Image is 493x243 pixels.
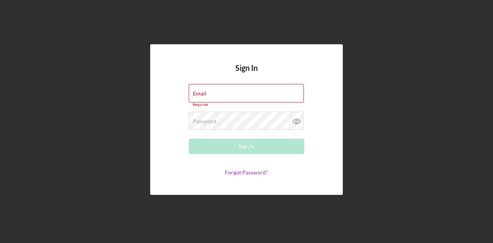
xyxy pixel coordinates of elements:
[193,118,216,124] label: Password
[225,169,268,176] a: Forgot Password?
[189,102,304,107] div: Required
[239,139,255,154] div: Sign In
[193,90,206,97] label: Email
[189,139,304,154] button: Sign In
[235,64,258,84] h4: Sign In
